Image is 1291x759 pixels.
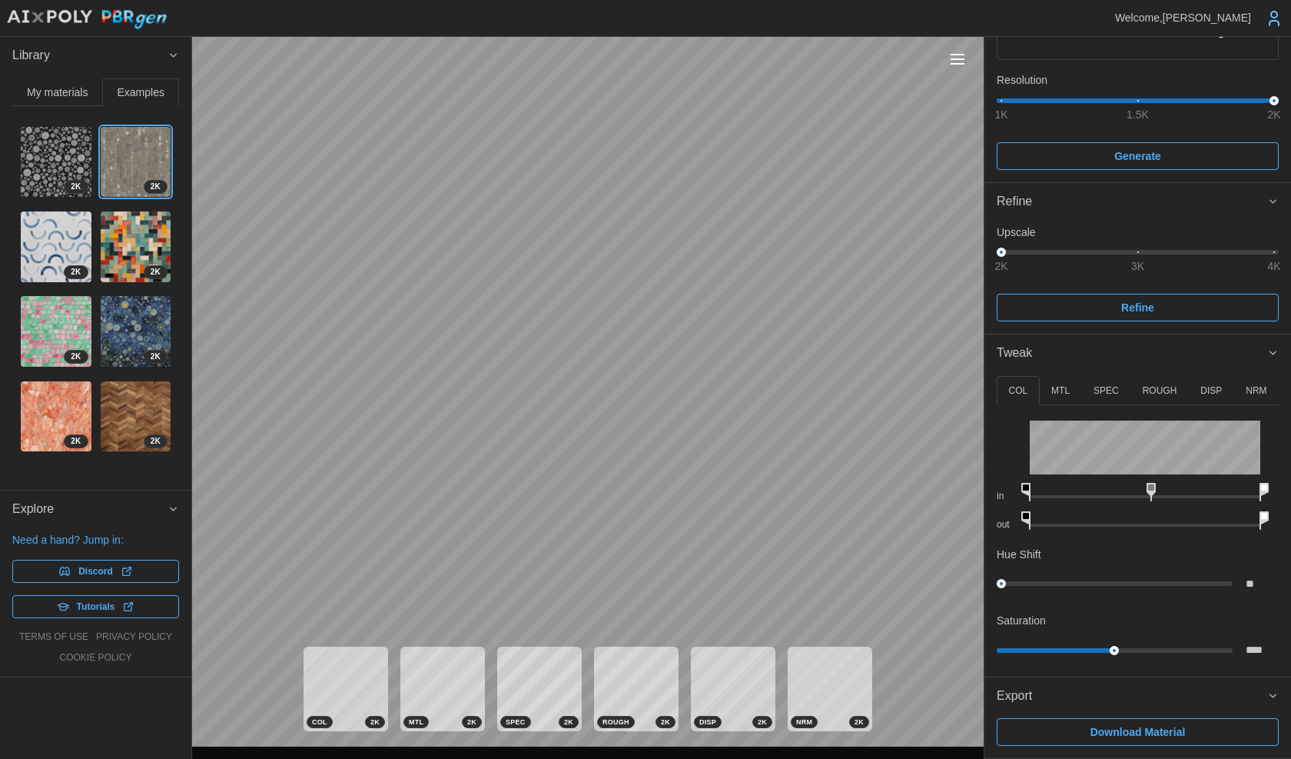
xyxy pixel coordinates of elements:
[12,595,179,618] a: Tutorials
[997,613,1046,628] p: Saturation
[1114,143,1161,169] span: Generate
[100,211,172,283] a: 7fsCwJiRL3kBdwDnQniT2K
[997,225,1279,240] p: Upscale
[101,381,171,452] img: 7W30H3GteWHjCkbJfp3T
[71,181,81,193] span: 2 K
[118,87,164,98] span: Examples
[100,381,172,453] a: 7W30H3GteWHjCkbJfp3T2K
[997,490,1017,503] p: in
[1115,10,1251,25] p: Welcome, [PERSON_NAME]
[20,126,92,198] a: KVb5AZZcm50jiSgLad2X2K
[1094,384,1119,398] p: SPEC
[312,717,327,727] span: COL
[20,295,92,368] a: rmQvcRwbNSCJEe6pTfJC2K
[151,435,161,448] span: 2 K
[997,294,1279,321] button: Refine
[19,631,88,644] a: terms of use
[602,717,629,727] span: ROUGH
[984,335,1291,372] button: Tweak
[564,717,573,727] span: 2 K
[984,221,1291,334] div: Refine
[101,127,171,198] img: ngI1gUpNHaJX3lyJoShn
[12,37,168,75] span: Library
[151,181,161,193] span: 2 K
[101,296,171,367] img: 3E0UQC95wUp78nkCzAdU
[758,717,767,727] span: 2 K
[984,372,1291,677] div: Tweak
[997,72,1279,88] p: Resolution
[59,651,131,664] a: cookie policy
[796,717,812,727] span: NRM
[997,335,1267,372] span: Tweak
[151,266,161,278] span: 2 K
[997,192,1267,211] div: Refine
[1090,719,1186,745] span: Download Material
[409,717,423,727] span: MTL
[71,351,81,363] span: 2 K
[997,142,1279,170] button: Generate
[1051,384,1070,398] p: MTL
[984,677,1291,715] button: Export
[1143,384,1177,398] p: ROUGH
[100,126,172,198] a: ngI1gUpNHaJX3lyJoShn2K
[20,381,92,453] a: nNLoz7BvrHNDGsIkGEWe2K
[997,547,1041,562] p: Hue Shift
[20,211,92,283] a: 3lq3cu2JvZiq5bUSymgG2K
[699,717,716,727] span: DISP
[27,87,88,98] span: My materials
[12,560,179,583] a: Discord
[506,717,526,727] span: SPEC
[370,717,380,727] span: 2 K
[100,295,172,368] a: 3E0UQC95wUp78nkCzAdU2K
[12,532,179,548] p: Need a hand? Jump in:
[77,596,115,618] span: Tutorials
[21,211,91,282] img: 3lq3cu2JvZiq5bUSymgG
[78,561,113,582] span: Discord
[96,631,172,644] a: privacy policy
[947,48,968,70] button: Toggle viewport controls
[71,435,81,448] span: 2 K
[1121,295,1154,321] span: Refine
[6,9,168,30] img: AIxPoly PBRgen
[101,211,171,282] img: 7fsCwJiRL3kBdwDnQniT
[21,296,91,367] img: rmQvcRwbNSCJEe6pTfJC
[467,717,476,727] span: 2 K
[984,183,1291,221] button: Refine
[21,127,91,198] img: KVb5AZZcm50jiSgLad2X
[1200,384,1222,398] p: DISP
[1008,384,1027,398] p: COL
[21,381,91,452] img: nNLoz7BvrHNDGsIkGEWe
[997,518,1017,531] p: out
[1246,384,1266,398] p: NRM
[151,351,161,363] span: 2 K
[71,266,81,278] span: 2 K
[855,717,864,727] span: 2 K
[997,677,1267,715] span: Export
[997,718,1279,746] button: Download Material
[12,491,168,528] span: Explore
[661,717,670,727] span: 2 K
[984,714,1291,758] div: Export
